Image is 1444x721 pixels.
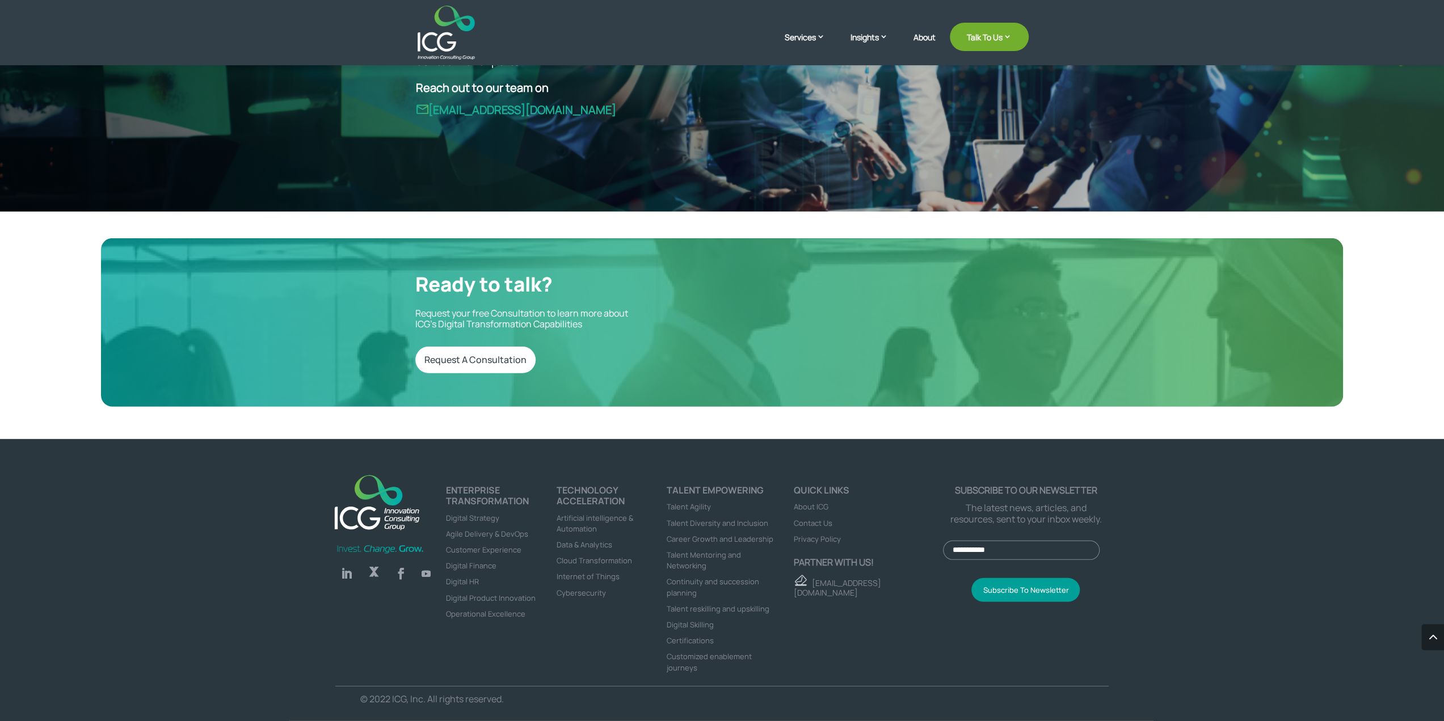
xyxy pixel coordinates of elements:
[794,534,841,544] a: Privacy Policy
[943,503,1109,524] p: The latest news, articles, and resources, sent to your inbox weekly.
[794,485,943,501] h4: Quick links
[556,555,632,566] a: Cloud Transformation
[446,545,521,555] a: Customer Experience
[416,102,616,117] a: [EMAIL_ADDRESS][DOMAIN_NAME]
[416,81,705,95] p: Reach out to our team on
[446,609,525,619] a: Operational Excellence
[556,588,605,598] a: Cybersecurity
[416,347,536,373] a: Request A Consultation
[794,557,943,568] p: Partner with us!
[667,501,711,512] a: Talent Agility
[667,651,752,672] a: Customized enablement journeys
[794,501,828,512] a: About ICG
[983,585,1068,595] span: Subscribe To Newsletter
[950,23,1029,51] a: Talk To Us
[390,562,412,585] a: Follow on Facebook
[446,485,557,512] h4: ENTERPRISE TRANSFORMATION
[417,564,435,583] a: Follow on Youtube
[446,513,499,523] a: Digital Strategy
[328,469,426,535] img: ICG-new logo (1)
[794,577,881,598] a: [EMAIL_ADDRESS][DOMAIN_NAME]
[416,272,705,302] h2: Ready to talk?
[335,562,358,585] a: Follow on LinkedIn
[943,485,1109,496] p: Subscribe to our newsletter
[446,560,496,571] a: Digital Finance
[971,578,1080,602] button: Subscribe To Newsletter
[446,529,528,539] a: Agile Delivery & DevOps
[363,562,385,585] a: Follow on X
[556,485,667,512] h4: TECHNOLOGY ACCELERATION
[667,534,773,544] a: Career Growth and Leadership
[667,576,759,597] a: Continuity and succession planning
[785,31,836,60] a: Services
[667,604,769,614] a: Talent reskilling and upskilling
[446,576,479,587] a: Digital HR
[667,550,741,571] a: Talent Mentoring and Networking
[446,593,536,603] a: Digital Product Innovation
[851,31,899,60] a: Insights
[360,694,702,705] p: © 2022 ICG, Inc. All rights reserved.
[416,308,705,330] p: Request your free Consultation to learn more about ICG’s Digital Transformation Capabilities
[667,485,777,501] h4: Talent Empowering
[913,33,936,60] a: About
[556,539,612,550] a: Data & Analytics
[794,518,832,528] a: Contact Us
[667,619,714,630] a: Digital Skilling
[335,544,425,555] img: Invest-Change-Grow-Green
[667,518,768,528] a: Talent Diversity and Inclusion
[556,513,633,534] a: Artificial intelligence & Automation
[328,469,426,538] a: logo_footer
[418,6,475,60] img: ICG
[794,575,807,586] img: email - ICG
[556,571,619,581] a: Internet of Things
[667,635,714,646] a: Certifications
